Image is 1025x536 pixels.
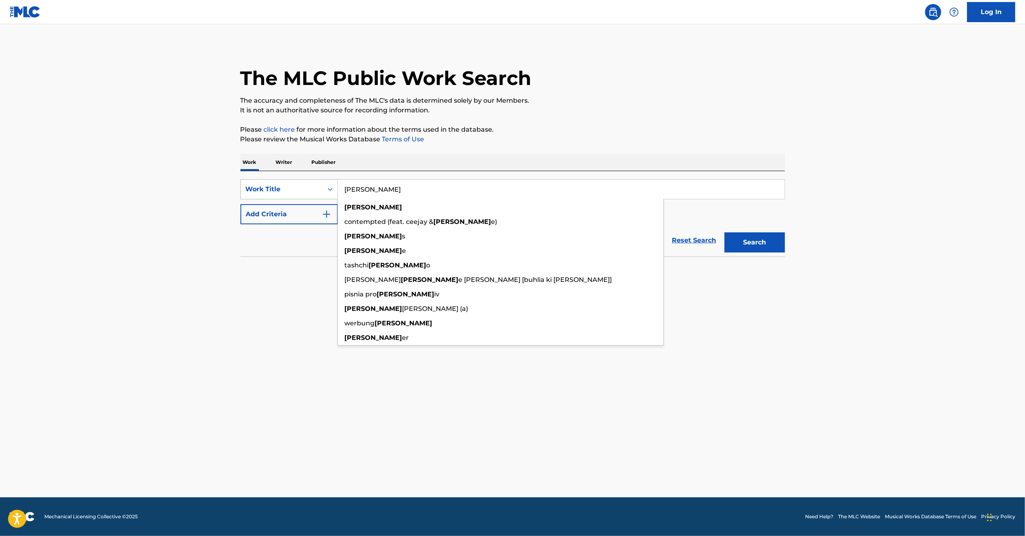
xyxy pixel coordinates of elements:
[240,179,785,257] form: Search Form
[273,154,295,171] p: Writer
[345,319,375,327] span: werbung
[981,513,1015,520] a: Privacy Policy
[246,184,318,194] div: Work Title
[402,232,406,240] span: s
[491,218,497,226] span: e)
[381,135,424,143] a: Terms of Use
[725,232,785,252] button: Search
[264,126,295,133] a: click here
[459,276,612,284] span: e [PERSON_NAME] [buhlia ki [PERSON_NAME]]
[240,66,532,90] h1: The MLC Public Work Search
[240,125,785,135] p: Please for more information about the terms used in the database.
[322,209,331,219] img: 9d2ae6d4665cec9f34b9.svg
[240,106,785,115] p: It is not an authoritative source for recording information.
[668,232,721,249] a: Reset Search
[805,513,833,520] a: Need Help?
[925,4,941,20] a: Public Search
[10,512,35,522] img: logo
[345,218,434,226] span: contempted (feat. ceejay &
[345,232,402,240] strong: [PERSON_NAME]
[401,276,459,284] strong: [PERSON_NAME]
[345,334,402,341] strong: [PERSON_NAME]
[375,319,433,327] strong: [PERSON_NAME]
[949,7,959,17] img: help
[345,276,401,284] span: [PERSON_NAME]
[402,247,406,255] span: e
[967,2,1015,22] a: Log In
[345,261,369,269] span: tashchi
[435,290,440,298] span: iv
[985,497,1025,536] iframe: Chat Widget
[402,334,409,341] span: er
[345,247,402,255] strong: [PERSON_NAME]
[434,218,491,226] strong: [PERSON_NAME]
[240,135,785,144] p: Please review the Musical Works Database
[377,290,435,298] strong: [PERSON_NAME]
[369,261,427,269] strong: [PERSON_NAME]
[885,513,976,520] a: Musical Works Database Terms of Use
[345,305,402,312] strong: [PERSON_NAME]
[838,513,880,520] a: The MLC Website
[240,96,785,106] p: The accuracy and completeness of The MLC's data is determined solely by our Members.
[345,290,377,298] span: pisnia pro
[309,154,338,171] p: Publisher
[928,7,938,17] img: search
[427,261,431,269] span: o
[987,505,992,530] div: Træk
[240,204,338,224] button: Add Criteria
[240,154,259,171] p: Work
[44,513,138,520] span: Mechanical Licensing Collective © 2025
[345,203,402,211] strong: [PERSON_NAME]
[10,6,41,18] img: MLC Logo
[946,4,962,20] div: Help
[402,305,468,312] span: [PERSON_NAME] (a)
[985,497,1025,536] div: Chat-widget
